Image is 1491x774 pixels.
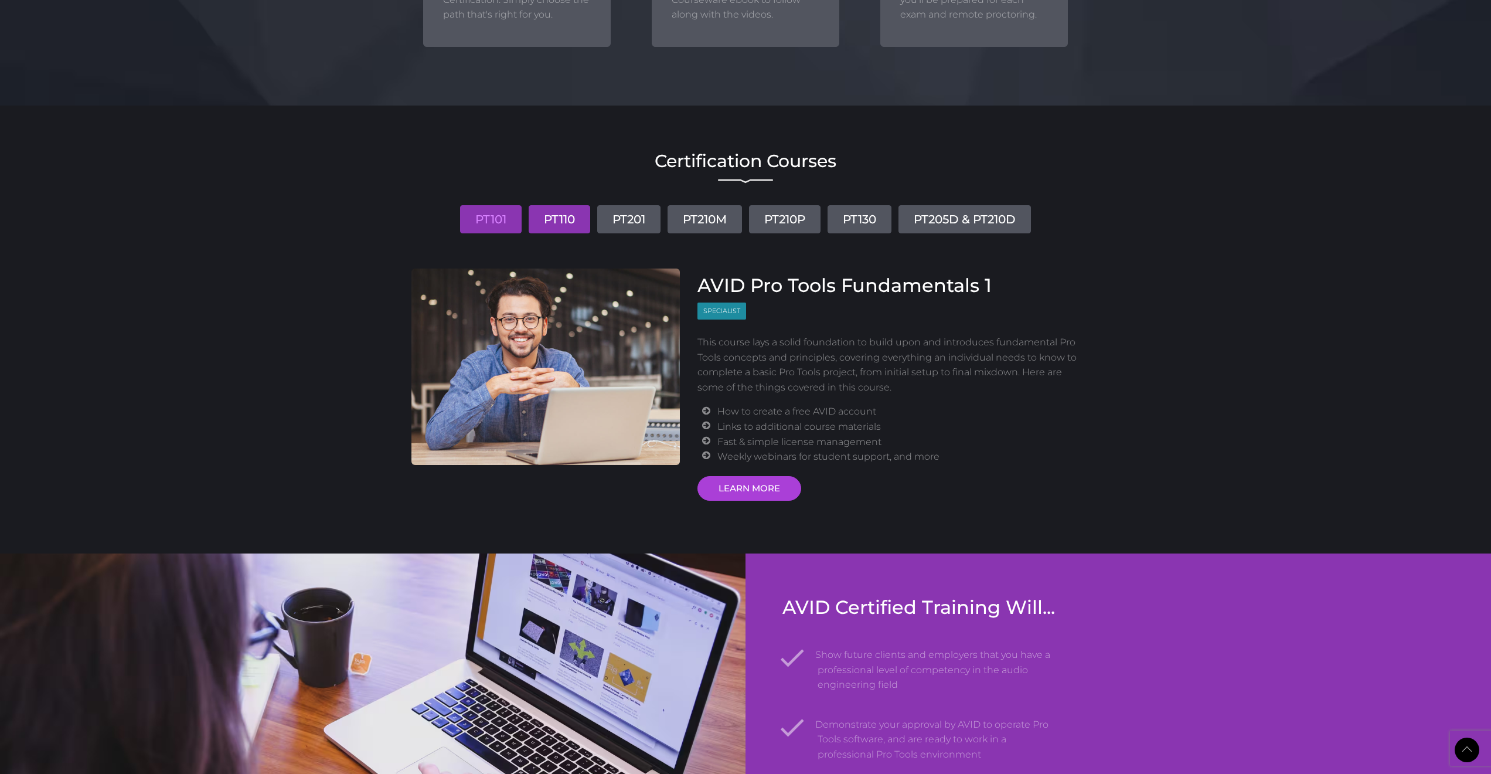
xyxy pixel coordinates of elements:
img: AVID Pro Tools Fundamentals 1 Course [411,269,680,465]
li: Demonstrate your approval by AVID to operate Pro Tools software, and are ready to work in a profe... [818,707,1061,762]
li: Weekly webinars for student support, and more [717,449,1080,464]
li: How to create a free AVID account [717,404,1080,419]
li: Fast & simple license management [717,434,1080,450]
li: Links to additional course materials [717,419,1080,434]
h3: AVID Certified Training Will... [782,596,1061,619]
h3: AVID Pro Tools Fundamentals 1 [697,274,1080,297]
a: PT201 [597,205,661,233]
img: decorative line [718,179,773,184]
p: This course lays a solid foundation to build upon and introduces fundamental Pro Tools concepts a... [697,335,1080,395]
a: LEARN MORE [697,476,801,501]
a: PT210P [749,205,821,233]
a: PT205D & PT210D [898,205,1031,233]
a: Back to Top [1455,738,1479,762]
li: Show future clients and employers that you have a professional level of competency in the audio e... [818,637,1061,692]
span: Specialist [697,303,746,320]
a: PT110 [529,205,590,233]
a: PT210M [668,205,742,233]
h2: Certification Courses [411,152,1080,170]
a: PT130 [828,205,891,233]
a: PT101 [460,205,522,233]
